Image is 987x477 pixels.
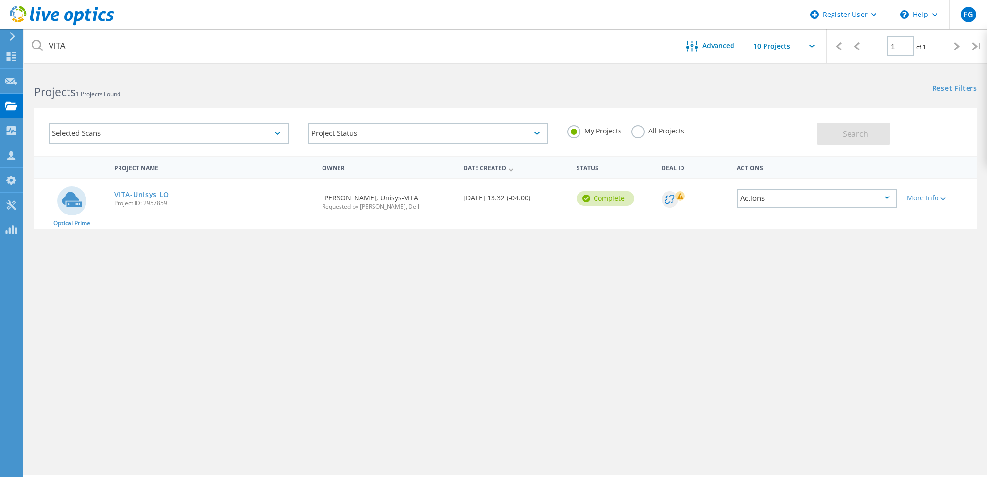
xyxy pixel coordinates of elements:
a: VITA-Unisys LO [114,191,169,198]
a: Live Optics Dashboard [10,20,114,27]
span: of 1 [916,43,926,51]
label: All Projects [631,125,684,134]
div: Actions [737,189,897,208]
span: Requested by [PERSON_NAME], Dell [322,204,454,210]
button: Search [817,123,890,145]
a: Reset Filters [932,85,977,93]
label: My Projects [567,125,622,134]
b: Projects [34,84,76,99]
span: Project ID: 2957859 [114,200,312,206]
div: Owner [317,158,459,176]
div: More Info [907,195,972,201]
svg: \n [900,10,909,19]
span: Search [843,129,868,139]
div: | [827,29,847,64]
span: 1 Projects Found [76,90,120,98]
input: Search projects by name, owner, ID, company, etc [24,29,672,63]
div: Actions [732,158,902,176]
span: Advanced [702,42,734,49]
div: [DATE] 13:32 (-04:00) [459,179,572,211]
div: Project Name [109,158,317,176]
div: Project Status [308,123,548,144]
div: Date Created [459,158,572,177]
div: Selected Scans [49,123,289,144]
div: Deal Id [657,158,732,176]
div: Complete [577,191,634,206]
div: [PERSON_NAME], Unisys-VITA [317,179,459,219]
div: | [967,29,987,64]
span: FG [963,11,973,18]
span: Optical Prime [53,220,90,226]
div: Status [572,158,657,176]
